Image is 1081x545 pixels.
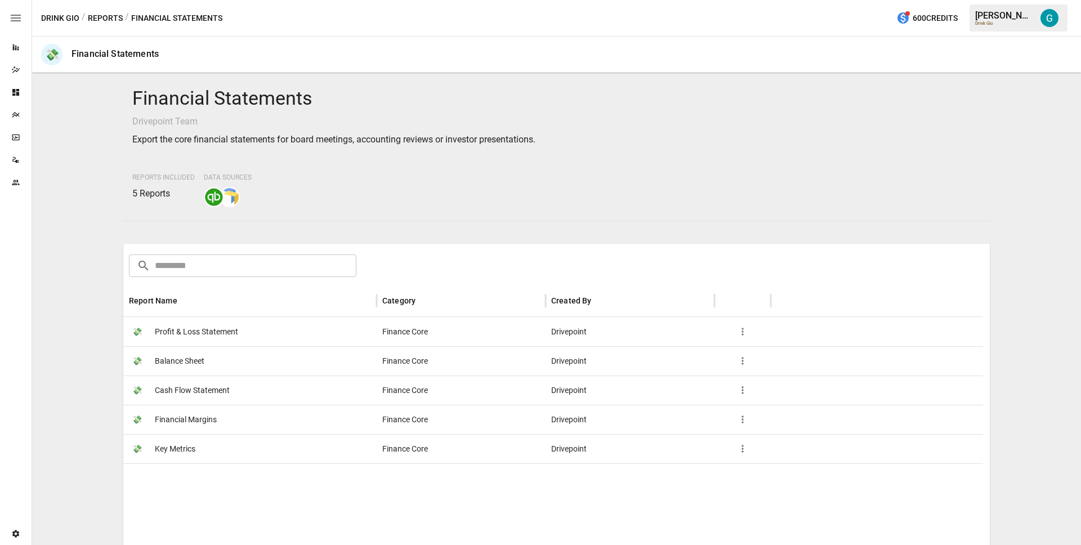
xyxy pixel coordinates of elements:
[129,323,146,340] span: 💸
[377,376,546,405] div: Finance Core
[551,296,592,305] div: Created By
[41,11,79,25] button: Drink Gio
[593,293,609,309] button: Sort
[125,11,129,25] div: /
[41,44,62,65] div: 💸
[178,293,194,309] button: Sort
[155,405,217,434] span: Financial Margins
[377,317,546,346] div: Finance Core
[132,133,981,146] p: Export the core financial statements for board meetings, accounting reviews or investor presentat...
[129,440,146,457] span: 💸
[377,405,546,434] div: Finance Core
[204,173,252,181] span: Data Sources
[129,352,146,369] span: 💸
[546,376,714,405] div: Drivepoint
[129,411,146,428] span: 💸
[205,188,223,206] img: quickbooks
[1040,9,1058,27] img: Gavin Acres
[155,435,195,463] span: Key Metrics
[221,188,239,206] img: smart model
[546,434,714,463] div: Drivepoint
[132,87,981,110] h4: Financial Statements
[377,434,546,463] div: Finance Core
[975,21,1034,26] div: Drink Gio
[546,346,714,376] div: Drivepoint
[88,11,123,25] button: Reports
[72,48,159,59] div: Financial Statements
[892,8,962,29] button: 600Credits
[155,347,204,376] span: Balance Sheet
[546,317,714,346] div: Drivepoint
[382,296,416,305] div: Category
[913,11,958,25] span: 600 Credits
[155,376,230,405] span: Cash Flow Statement
[546,405,714,434] div: Drivepoint
[129,382,146,399] span: 💸
[417,293,432,309] button: Sort
[82,11,86,25] div: /
[132,115,981,128] p: Drivepoint Team
[377,346,546,376] div: Finance Core
[1034,2,1065,34] button: Gavin Acres
[132,187,195,200] p: 5 Reports
[975,10,1034,21] div: [PERSON_NAME]
[155,318,238,346] span: Profit & Loss Statement
[132,173,195,181] span: Reports Included
[129,296,177,305] div: Report Name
